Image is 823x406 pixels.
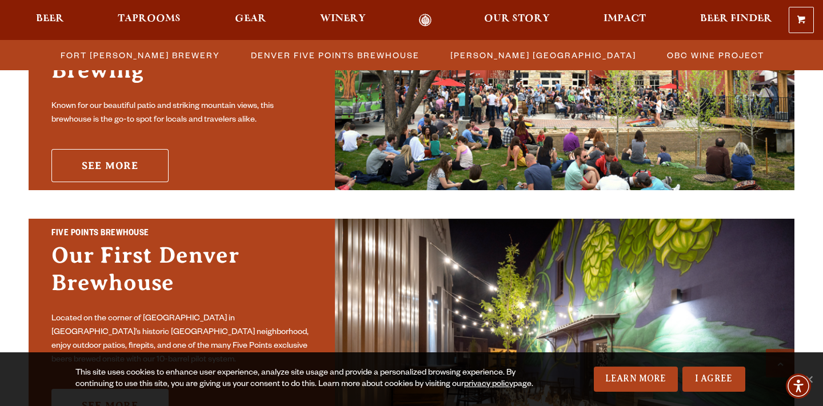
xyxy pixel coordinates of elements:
span: Winery [320,14,366,23]
span: Beer [36,14,64,23]
a: Our Story [477,14,557,27]
p: Located on the corner of [GEOGRAPHIC_DATA] in [GEOGRAPHIC_DATA]’s historic [GEOGRAPHIC_DATA] neig... [51,312,312,367]
a: OBC Wine Project [660,47,770,63]
a: See More [51,149,169,182]
div: This site uses cookies to enhance user experience, analyze site usage and provide a personalized ... [75,368,535,391]
a: privacy policy [464,380,513,389]
a: I Agree [682,367,745,392]
div: Accessibility Menu [786,373,811,399]
a: Winery [313,14,373,27]
a: Scroll to top [766,349,794,377]
span: Gear [235,14,266,23]
span: OBC Wine Project [667,47,764,63]
a: Fort [PERSON_NAME] Brewery [54,47,226,63]
span: Fort [PERSON_NAME] Brewery [61,47,220,63]
span: Denver Five Points Brewhouse [251,47,420,63]
a: Gear [227,14,274,27]
a: Learn More [594,367,678,392]
p: Known for our beautiful patio and striking mountain views, this brewhouse is the go-to spot for l... [51,100,312,127]
span: Taprooms [118,14,181,23]
span: Beer Finder [700,14,772,23]
span: [PERSON_NAME] [GEOGRAPHIC_DATA] [450,47,636,63]
h3: Our First Denver Brewhouse [51,242,312,308]
span: Impact [604,14,646,23]
a: Taprooms [110,14,188,27]
a: [PERSON_NAME] [GEOGRAPHIC_DATA] [444,47,642,63]
a: Impact [596,14,653,27]
span: Our Story [484,14,550,23]
a: Beer [29,14,71,27]
h2: Five Points Brewhouse [51,227,312,242]
a: Beer Finder [693,14,780,27]
a: Denver Five Points Brewhouse [244,47,425,63]
a: Odell Home [404,14,447,27]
